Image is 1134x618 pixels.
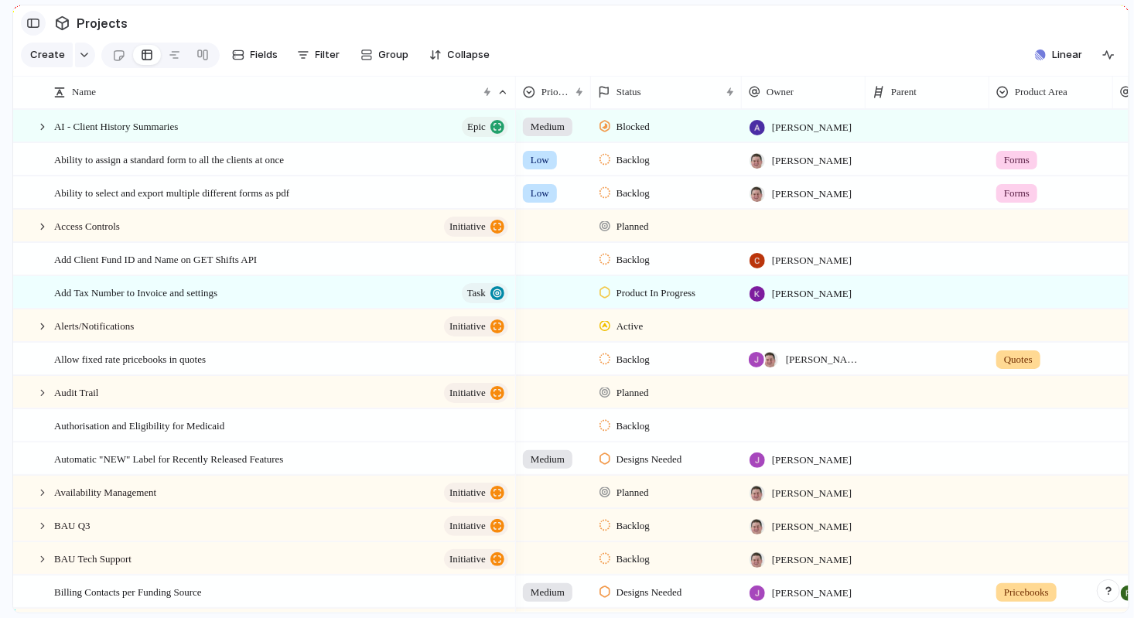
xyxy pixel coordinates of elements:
span: Collapse [448,47,490,63]
span: Availability Management [54,483,156,500]
span: Audit Trail [54,383,98,401]
span: Filter [316,47,340,63]
span: Medium [531,585,565,600]
span: AI - Client History Summaries [54,117,178,135]
span: Group [379,47,409,63]
button: Linear [1029,43,1088,67]
span: Create [30,47,65,63]
span: Access Controls [54,217,120,234]
button: Create [21,43,73,67]
span: initiative [449,548,486,570]
span: Designs Needed [617,585,682,600]
button: Group [353,43,417,67]
span: Backlog [617,551,650,567]
span: Linear [1052,47,1082,63]
span: Name [72,84,96,100]
span: [PERSON_NAME] [772,552,852,568]
span: Quotes [1004,352,1033,367]
button: initiative [444,549,508,569]
span: Pricebooks [1004,585,1049,600]
span: Billing Contacts per Funding Source [54,582,202,600]
span: Fields [251,47,278,63]
button: Collapse [423,43,497,67]
span: BAU Tech Support [54,549,132,567]
button: Filter [291,43,347,67]
span: BAU Q3 [54,516,91,534]
span: [PERSON_NAME] [772,586,852,601]
span: Product Area [1015,84,1067,100]
span: Projects [73,9,131,37]
button: Fields [226,43,285,67]
span: Alerts/Notifications [54,316,134,334]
